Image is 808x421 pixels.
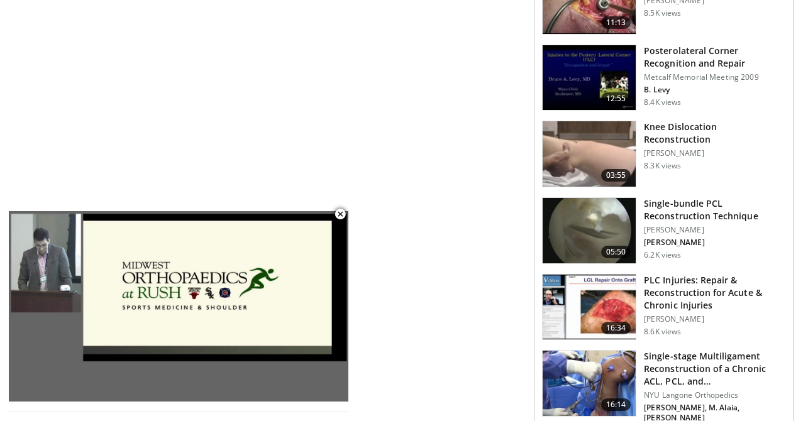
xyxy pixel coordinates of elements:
p: 6.2K views [644,250,681,260]
p: 8.5K views [644,8,681,18]
p: NYU Langone Orthopedics [644,390,785,400]
img: 38663_0000_3.png.150x105_q85_crop-smart_upscale.jpg [543,121,636,187]
span: 05:50 [601,246,631,258]
p: [PERSON_NAME] [644,238,785,248]
span: 16:34 [601,322,631,334]
a: 03:55 Knee Dislocation Reconstruction [PERSON_NAME] 8.3K views [542,121,785,187]
h3: Posterolateral Corner Recognition and Repair [644,45,785,70]
span: 11:13 [601,16,631,29]
h3: Single-stage Multiligament Reconstruction of a Chronic ACL, PCL, and… [644,350,785,388]
span: 16:14 [601,398,631,411]
h3: Single-bundle PCL Reconstruction Technique [644,197,785,222]
img: 291508_0004_1.png.150x105_q85_crop-smart_upscale.jpg [543,275,636,340]
p: Metcalf Memorial Meeting 2009 [644,72,785,82]
span: 12:55 [601,92,631,105]
p: B. Levy [644,85,785,95]
a: 05:50 Single-bundle PCL Reconstruction Technique [PERSON_NAME] [PERSON_NAME] 6.2K views [542,197,785,264]
p: [PERSON_NAME] [644,314,785,324]
h3: PLC Injuries: Repair & Reconstruction for Acute & Chronic Injuries [644,274,785,312]
p: [PERSON_NAME] [644,148,785,158]
img: ad0bd3d9-2ac2-4b25-9c44-384141dd66f6.jpg.150x105_q85_crop-smart_upscale.jpg [543,351,636,416]
p: 8.6K views [644,327,681,337]
span: 03:55 [601,169,631,182]
p: 8.4K views [644,97,681,107]
p: [PERSON_NAME] [644,225,785,235]
p: 8.3K views [644,161,681,171]
img: f3af6df1-8a85-45ed-8c5a-5abafe4891b9.150x105_q85_crop-smart_upscale.jpg [543,198,636,263]
a: 12:55 Posterolateral Corner Recognition and Repair Metcalf Memorial Meeting 2009 B. Levy 8.4K views [542,45,785,111]
a: 16:34 PLC Injuries: Repair & Reconstruction for Acute & Chronic Injuries [PERSON_NAME] 8.6K views [542,274,785,341]
video-js: Video Player [9,201,348,412]
h3: Knee Dislocation Reconstruction [644,121,785,146]
img: 641076_3.png.150x105_q85_crop-smart_upscale.jpg [543,45,636,111]
button: Close [328,201,353,227]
